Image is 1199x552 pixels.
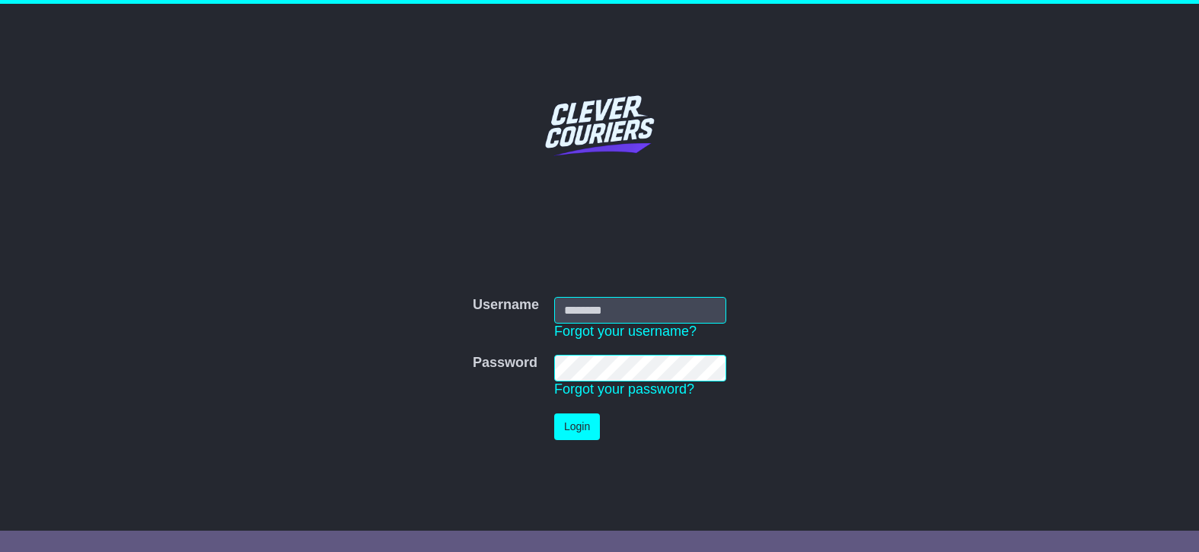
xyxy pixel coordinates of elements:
[554,381,694,397] a: Forgot your password?
[535,60,665,190] img: Clever Couriers
[473,297,539,314] label: Username
[554,324,697,339] a: Forgot your username?
[554,413,600,440] button: Login
[473,355,537,372] label: Password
